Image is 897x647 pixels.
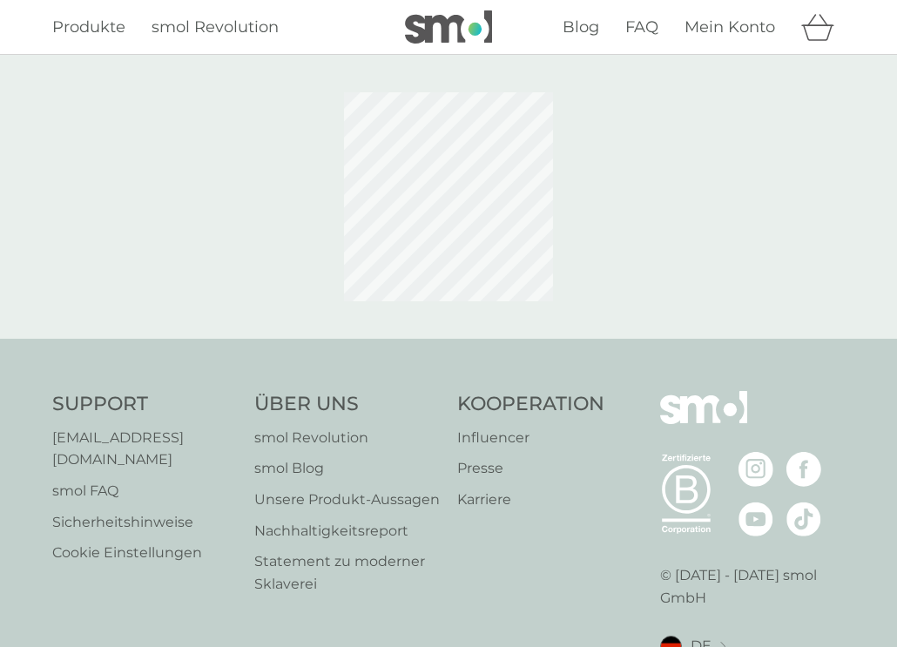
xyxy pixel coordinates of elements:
a: Cookie Einstellungen [52,542,237,564]
a: smol FAQ [52,480,237,502]
img: besuche die smol Facebook Seite [786,452,821,487]
img: besuche die smol YouTube Seite [739,502,773,536]
div: Warenkorb [801,10,845,44]
img: smol [405,10,492,44]
a: [EMAIL_ADDRESS][DOMAIN_NAME] [52,427,237,471]
a: Karriere [457,489,604,511]
a: Produkte [52,15,125,40]
a: Mein Konto [685,15,775,40]
a: Sicherheitshinweise [52,511,237,534]
a: smol Revolution [152,15,279,40]
img: smol [660,391,747,450]
img: besuche die smol Instagram Seite [739,452,773,487]
h4: Über Uns [254,391,440,418]
a: Blog [563,15,599,40]
a: smol Blog [254,457,440,480]
a: Influencer [457,427,604,449]
a: Nachhaltigkeitsreport [254,520,440,543]
a: Presse [457,457,604,480]
span: Produkte [52,17,125,37]
a: FAQ [625,15,658,40]
h4: Support [52,391,237,418]
span: Blog [563,17,599,37]
p: © [DATE] - [DATE] smol GmbH [660,564,845,609]
img: besuche die smol TikTok Seite [786,502,821,536]
span: FAQ [625,17,658,37]
span: Mein Konto [685,17,775,37]
span: smol Revolution [152,17,279,37]
a: Statement zu moderner Sklaverei [254,550,440,595]
a: smol Revolution [254,427,440,449]
h4: Kooperation [457,391,604,418]
a: Unsere Produkt‑Aussagen [254,489,440,511]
